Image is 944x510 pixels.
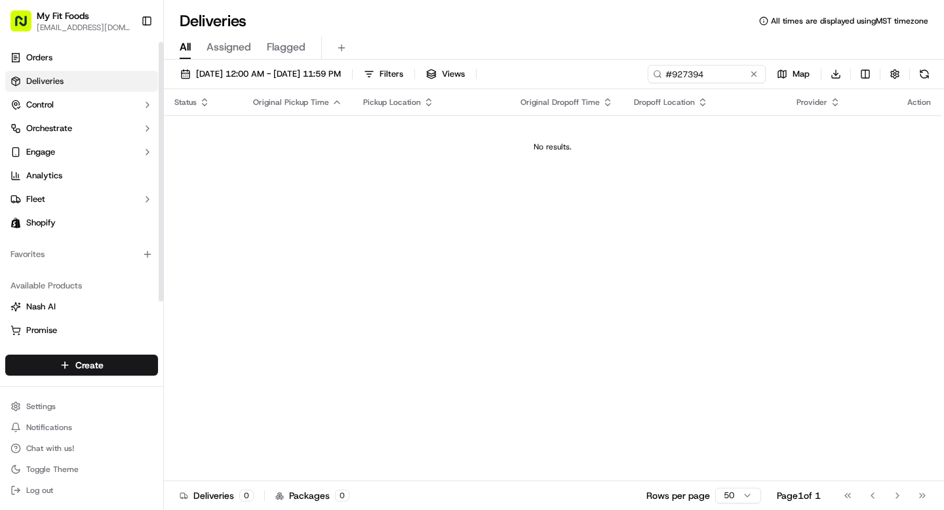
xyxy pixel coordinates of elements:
[335,490,349,501] div: 0
[26,443,74,454] span: Chat with us!
[37,9,89,22] button: My Fit Foods
[5,118,158,139] button: Orchestrate
[5,320,158,341] button: Promise
[521,97,600,108] span: Original Dropoff Time
[646,489,710,502] p: Rows per page
[358,65,409,83] button: Filters
[363,97,421,108] span: Pickup Location
[5,5,136,37] button: My Fit Foods[EMAIL_ADDRESS][DOMAIN_NAME]
[37,22,130,33] button: [EMAIL_ADDRESS][DOMAIN_NAME]
[10,301,153,313] a: Nash AI
[5,481,158,500] button: Log out
[10,324,153,336] a: Promise
[26,99,54,111] span: Control
[26,485,53,496] span: Log out
[380,68,403,80] span: Filters
[5,418,158,437] button: Notifications
[5,275,158,296] div: Available Products
[26,324,57,336] span: Promise
[75,359,104,372] span: Create
[26,401,56,412] span: Settings
[5,142,158,163] button: Engage
[26,217,56,229] span: Shopify
[26,170,62,182] span: Analytics
[239,490,254,501] div: 0
[26,146,55,158] span: Engage
[275,489,349,502] div: Packages
[634,97,695,108] span: Dropoff Location
[907,97,931,108] div: Action
[26,422,72,433] span: Notifications
[253,97,329,108] span: Original Pickup Time
[5,460,158,479] button: Toggle Theme
[5,212,158,233] a: Shopify
[5,296,158,317] button: Nash AI
[442,68,465,80] span: Views
[169,142,936,152] div: No results.
[174,65,347,83] button: [DATE] 12:00 AM - [DATE] 11:59 PM
[420,65,471,83] button: Views
[796,97,827,108] span: Provider
[26,75,64,87] span: Deliveries
[26,301,56,313] span: Nash AI
[267,39,305,55] span: Flagged
[206,39,251,55] span: Assigned
[26,193,45,205] span: Fleet
[648,65,766,83] input: Type to search
[10,218,21,228] img: Shopify logo
[5,439,158,458] button: Chat with us!
[5,47,158,68] a: Orders
[174,97,197,108] span: Status
[915,65,934,83] button: Refresh
[26,52,52,64] span: Orders
[5,397,158,416] button: Settings
[5,189,158,210] button: Fleet
[180,489,254,502] div: Deliveries
[26,123,72,134] span: Orchestrate
[5,94,158,115] button: Control
[5,355,158,376] button: Create
[196,68,341,80] span: [DATE] 12:00 AM - [DATE] 11:59 PM
[5,165,158,186] a: Analytics
[26,464,79,475] span: Toggle Theme
[180,39,191,55] span: All
[777,489,821,502] div: Page 1 of 1
[771,65,816,83] button: Map
[793,68,810,80] span: Map
[5,244,158,265] div: Favorites
[180,10,246,31] h1: Deliveries
[5,71,158,92] a: Deliveries
[771,16,928,26] span: All times are displayed using MST timezone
